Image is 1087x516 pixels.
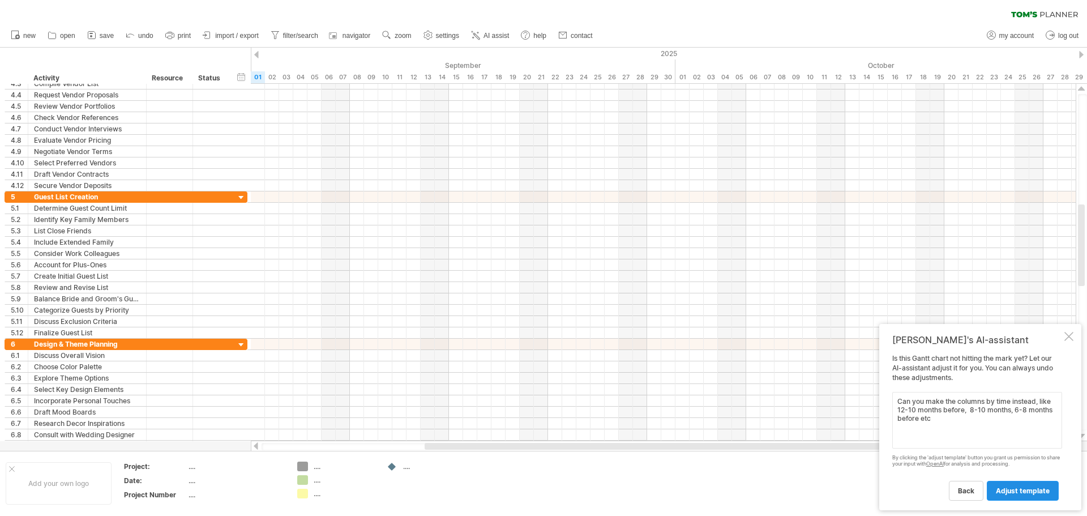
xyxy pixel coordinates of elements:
[314,489,375,498] div: ....
[774,71,789,83] div: Wednesday, 8 October 2025
[1043,71,1058,83] div: Monday, 27 October 2025
[690,71,704,83] div: Thursday, 2 October 2025
[283,32,318,40] span: filter/search
[892,334,1062,346] div: [PERSON_NAME]'s AI-assistant
[647,71,661,83] div: Monday, 29 September 2025
[34,157,140,168] div: Select Preferred Vendors
[215,32,259,40] span: import / export
[11,361,28,372] div: 6.2
[590,71,605,83] div: Thursday, 25 September 2025
[34,225,140,236] div: List Close Friends
[944,71,958,83] div: Monday, 20 October 2025
[436,32,459,40] span: settings
[555,28,596,43] a: contact
[930,71,944,83] div: Sunday, 19 October 2025
[34,135,140,146] div: Evaluate Vendor Pricing
[251,59,675,71] div: September 2025
[34,237,140,248] div: Include Extended Family
[533,32,546,40] span: help
[11,191,28,202] div: 5
[322,71,336,83] div: Saturday, 6 September 2025
[6,462,112,505] div: Add your own logo
[760,71,774,83] div: Tuesday, 7 October 2025
[11,146,28,157] div: 4.9
[364,71,378,83] div: Tuesday, 9 September 2025
[11,293,28,304] div: 5.9
[958,71,973,83] div: Tuesday, 21 October 2025
[11,157,28,168] div: 4.10
[874,71,888,83] div: Wednesday, 15 October 2025
[534,71,548,83] div: Sunday, 21 September 2025
[506,71,520,83] div: Friday, 19 September 2025
[11,373,28,383] div: 6.3
[11,441,28,451] div: 6.9
[902,71,916,83] div: Friday, 17 October 2025
[999,32,1034,40] span: my account
[11,112,28,123] div: 4.6
[11,203,28,214] div: 5.1
[392,71,406,83] div: Thursday, 11 September 2025
[11,418,28,429] div: 6.7
[152,73,186,84] div: Resource
[189,462,284,471] div: ....
[124,490,186,500] div: Project Number
[327,28,374,43] a: navigator
[987,71,1001,83] div: Thursday, 23 October 2025
[34,169,140,180] div: Draft Vendor Contracts
[34,361,140,372] div: Choose Color Palette
[633,71,647,83] div: Sunday, 28 September 2025
[378,71,392,83] div: Wednesday, 10 September 2025
[576,71,590,83] div: Wednesday, 24 September 2025
[265,71,279,83] div: Tuesday, 2 September 2025
[859,71,874,83] div: Tuesday, 14 October 2025
[124,462,186,471] div: Project:
[1001,71,1015,83] div: Friday, 24 October 2025
[11,237,28,248] div: 5.4
[34,146,140,157] div: Negotiate Vendor Terms
[34,293,140,304] div: Balance Bride and Groom's Guests
[11,350,28,361] div: 6.1
[11,339,28,349] div: 6
[845,71,859,83] div: Monday, 13 October 2025
[888,71,902,83] div: Thursday, 16 October 2025
[949,481,983,501] a: back
[293,71,307,83] div: Thursday, 4 September 2025
[477,71,491,83] div: Wednesday, 17 September 2025
[200,28,262,43] a: import / export
[11,180,28,191] div: 4.12
[34,89,140,100] div: Request Vendor Proposals
[268,28,322,43] a: filter/search
[34,327,140,338] div: Finalize Guest List
[189,490,284,500] div: ....
[11,316,28,327] div: 5.11
[571,32,593,40] span: contact
[34,259,140,270] div: Account for Plus-Ones
[178,32,191,40] span: print
[34,407,140,417] div: Draft Mood Boards
[33,73,140,84] div: Activity
[1043,28,1082,43] a: log out
[916,71,930,83] div: Saturday, 18 October 2025
[198,73,223,84] div: Status
[34,248,140,259] div: Consider Work Colleagues
[34,101,140,112] div: Review Vendor Portfolios
[403,462,465,471] div: ....
[11,123,28,134] div: 4.7
[60,32,75,40] span: open
[1015,71,1029,83] div: Saturday, 25 October 2025
[34,305,140,315] div: Categorize Guests by Priority
[34,123,140,134] div: Conduct Vendor Interviews
[84,28,117,43] a: save
[100,32,114,40] span: save
[11,135,28,146] div: 4.8
[619,71,633,83] div: Saturday, 27 September 2025
[395,32,411,40] span: zoom
[34,395,140,406] div: Incorporate Personal Touches
[483,32,509,40] span: AI assist
[162,28,194,43] a: print
[984,28,1037,43] a: my account
[307,71,322,83] div: Friday, 5 September 2025
[421,28,463,43] a: settings
[34,191,140,202] div: Guest List Creation
[11,327,28,338] div: 5.12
